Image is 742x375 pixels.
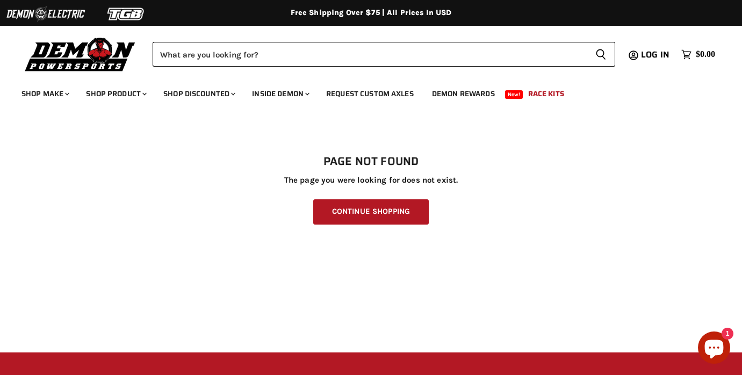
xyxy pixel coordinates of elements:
[155,83,242,105] a: Shop Discounted
[21,176,721,185] p: The page you were looking for does not exist.
[78,83,153,105] a: Shop Product
[318,83,422,105] a: Request Custom Axles
[520,83,572,105] a: Race Kits
[13,78,712,105] ul: Main menu
[244,83,316,105] a: Inside Demon
[636,50,676,60] a: Log in
[641,48,669,61] span: Log in
[676,47,721,62] a: $0.00
[153,42,587,67] input: Search
[13,83,76,105] a: Shop Make
[505,90,523,99] span: New!
[696,49,715,60] span: $0.00
[21,155,721,168] h1: Page not found
[313,199,429,225] a: Continue Shopping
[587,42,615,67] button: Search
[21,35,139,73] img: Demon Powersports
[153,42,615,67] form: Product
[5,4,86,24] img: Demon Electric Logo 2
[86,4,167,24] img: TGB Logo 2
[695,331,733,366] inbox-online-store-chat: Shopify online store chat
[424,83,503,105] a: Demon Rewards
